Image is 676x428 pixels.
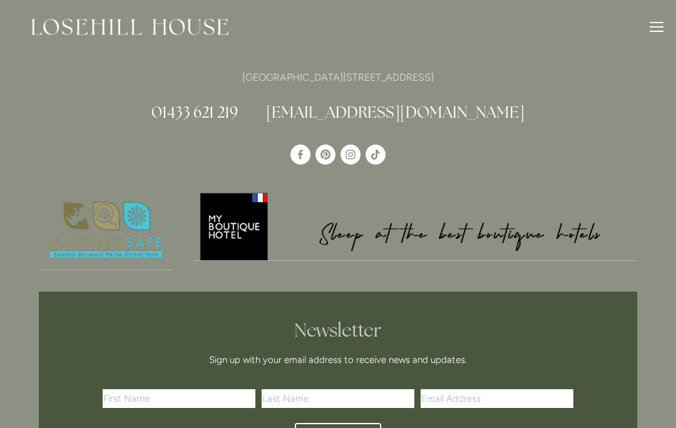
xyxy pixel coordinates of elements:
[262,389,414,408] input: Last Name
[103,389,255,408] input: First Name
[39,191,173,270] img: Nature's Safe - Logo
[194,191,638,260] img: My Boutique Hotel - Logo
[266,102,525,122] a: [EMAIL_ADDRESS][DOMAIN_NAME]
[366,145,386,165] a: TikTok
[421,389,573,408] input: Email Address
[194,191,638,261] a: My Boutique Hotel - Logo
[290,145,310,165] a: Losehill House Hotel & Spa
[107,319,569,342] h2: Newsletter
[107,352,569,367] p: Sign up with your email address to receive news and updates.
[341,145,361,165] a: Instagram
[39,69,637,86] p: [GEOGRAPHIC_DATA][STREET_ADDRESS]
[315,145,335,165] a: Pinterest
[31,19,228,35] img: Losehill House
[151,102,238,122] a: 01433 621 219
